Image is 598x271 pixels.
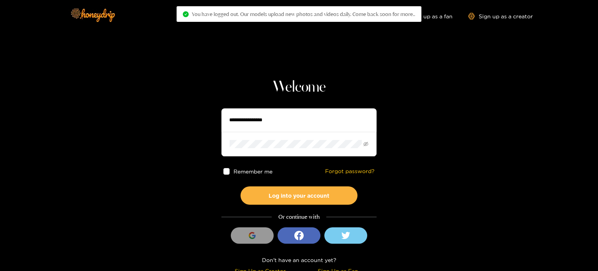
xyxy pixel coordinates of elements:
span: Remember me [234,168,273,174]
a: Sign up as a creator [468,13,533,19]
div: Don't have an account yet? [221,255,377,264]
span: You have logged out. Our models upload new photos and videos daily. Come back soon for more.. [192,11,415,17]
div: Or continue with [221,213,377,221]
h1: Welcome [221,78,377,97]
span: eye-invisible [363,142,368,147]
span: check-circle [183,11,189,17]
a: Sign up as a fan [399,13,453,19]
a: Forgot password? [325,168,375,175]
button: Log into your account [241,186,357,205]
